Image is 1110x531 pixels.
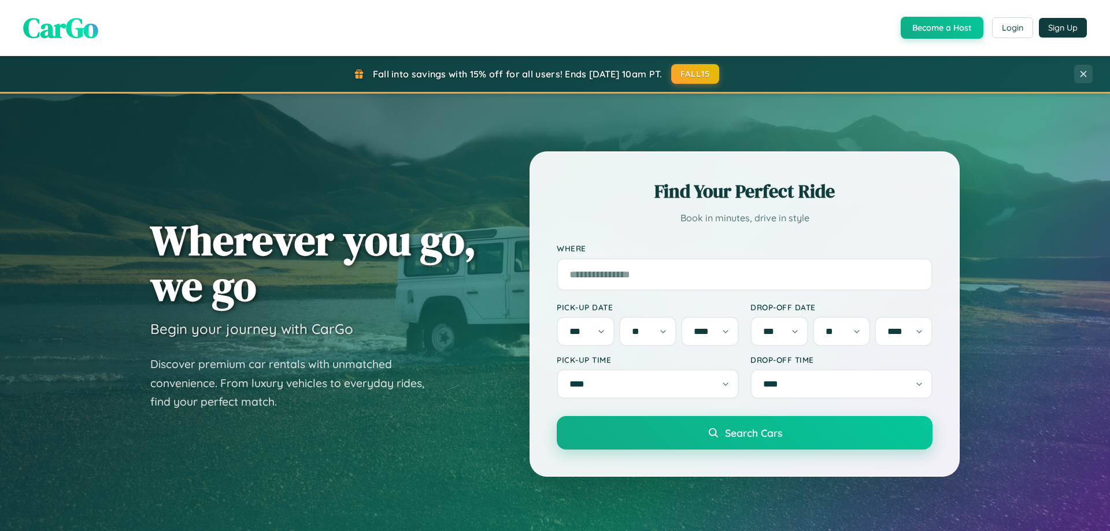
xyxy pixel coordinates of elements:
p: Book in minutes, drive in style [557,210,933,226]
span: Fall into savings with 15% off for all users! Ends [DATE] 10am PT. [373,68,663,80]
button: Become a Host [901,17,983,39]
label: Drop-off Date [750,302,933,312]
p: Discover premium car rentals with unmatched convenience. From luxury vehicles to everyday rides, ... [150,355,439,411]
button: Login [992,17,1033,38]
h1: Wherever you go, we go [150,217,476,309]
label: Pick-up Time [557,355,739,365]
h3: Begin your journey with CarGo [150,320,353,337]
h2: Find Your Perfect Ride [557,179,933,204]
label: Pick-up Date [557,302,739,312]
label: Where [557,244,933,254]
button: Search Cars [557,416,933,450]
button: Sign Up [1039,18,1087,38]
label: Drop-off Time [750,355,933,365]
span: Search Cars [725,426,782,439]
span: CarGo [23,9,98,47]
button: FALL15 [671,64,720,84]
